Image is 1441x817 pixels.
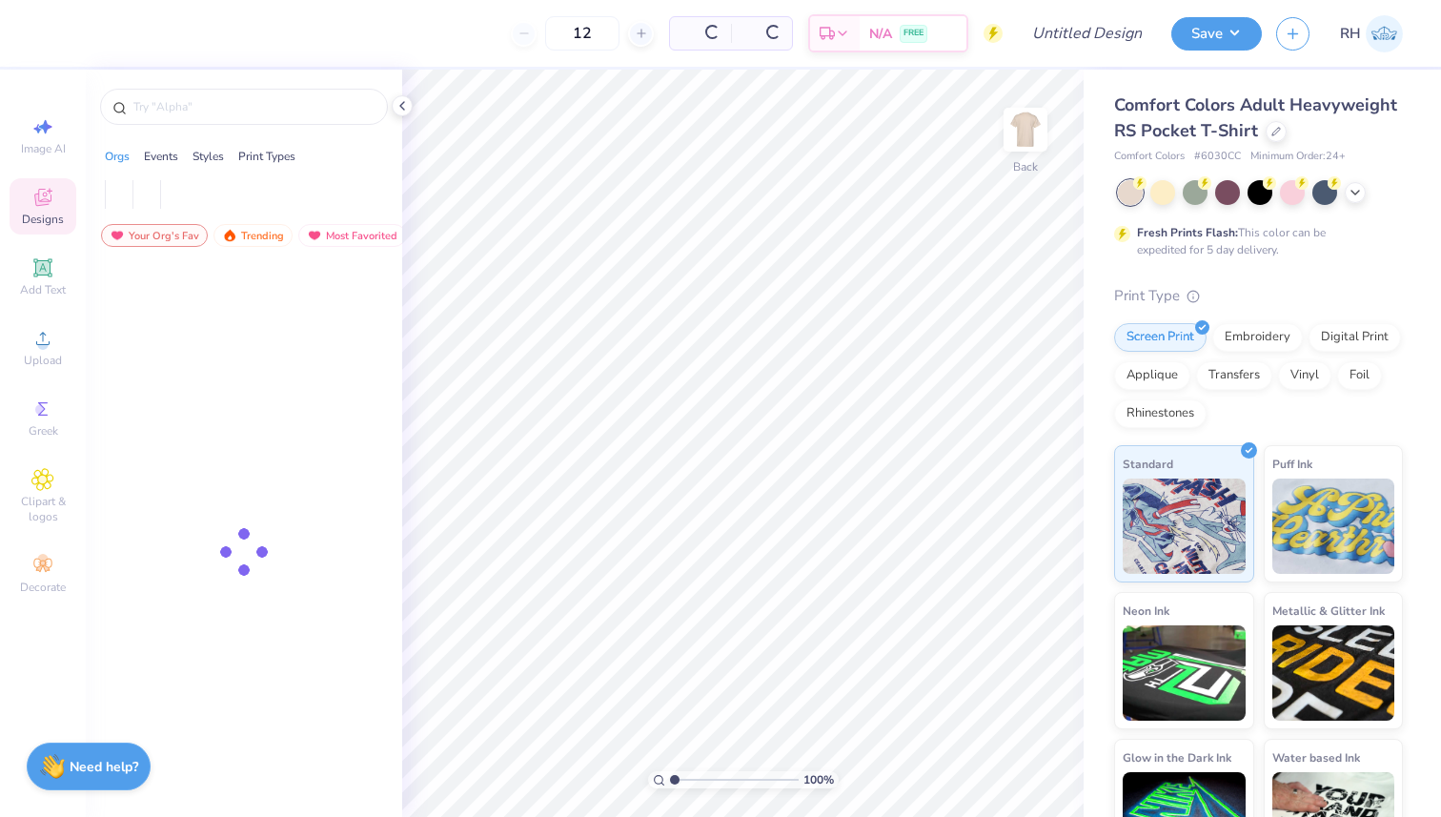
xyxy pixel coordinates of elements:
div: Print Type [1114,285,1403,307]
span: Standard [1123,454,1173,474]
img: Metallic & Glitter Ink [1272,625,1395,721]
div: Back [1013,158,1038,175]
span: Water based Ink [1272,747,1360,767]
div: Rhinestones [1114,399,1207,428]
span: Designs [22,212,64,227]
input: – – [545,16,619,51]
span: Decorate [20,580,66,595]
span: Minimum Order: 24 + [1250,149,1346,165]
span: Neon Ink [1123,601,1169,621]
div: Orgs [105,148,130,165]
input: Try "Alpha" [132,97,375,116]
img: Back [1006,111,1045,149]
div: Screen Print [1114,323,1207,352]
span: Greek [29,423,58,439]
img: Standard [1123,479,1246,574]
span: Comfort Colors [1114,149,1185,165]
span: 100 % [803,771,834,788]
strong: Need help? [70,758,138,776]
span: # 6030CC [1194,149,1241,165]
div: Embroidery [1212,323,1303,352]
span: Puff Ink [1272,454,1312,474]
div: Your Org's Fav [101,224,208,247]
button: Save [1171,17,1262,51]
img: most_fav.gif [110,229,125,242]
div: This color can be expedited for 5 day delivery. [1137,224,1371,258]
span: Metallic & Glitter Ink [1272,601,1385,621]
input: Untitled Design [1017,14,1157,52]
span: FREE [903,27,923,40]
span: RH [1340,23,1361,45]
span: Upload [24,353,62,368]
img: trending.gif [222,229,237,242]
div: Applique [1114,361,1190,390]
div: Vinyl [1278,361,1331,390]
img: Ryen Heigley [1366,15,1403,52]
div: Transfers [1196,361,1272,390]
a: RH [1340,15,1403,52]
span: Clipart & logos [10,494,76,524]
div: Trending [213,224,293,247]
div: Print Types [238,148,295,165]
strong: Fresh Prints Flash: [1137,225,1238,240]
img: most_fav.gif [307,229,322,242]
img: Puff Ink [1272,479,1395,574]
div: Styles [193,148,224,165]
span: Glow in the Dark Ink [1123,747,1231,767]
span: Comfort Colors Adult Heavyweight RS Pocket T-Shirt [1114,93,1397,142]
div: Most Favorited [298,224,406,247]
span: N/A [869,24,892,44]
span: Add Text [20,282,66,297]
img: Neon Ink [1123,625,1246,721]
div: Foil [1337,361,1382,390]
span: Image AI [21,141,66,156]
div: Digital Print [1309,323,1401,352]
div: Events [144,148,178,165]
